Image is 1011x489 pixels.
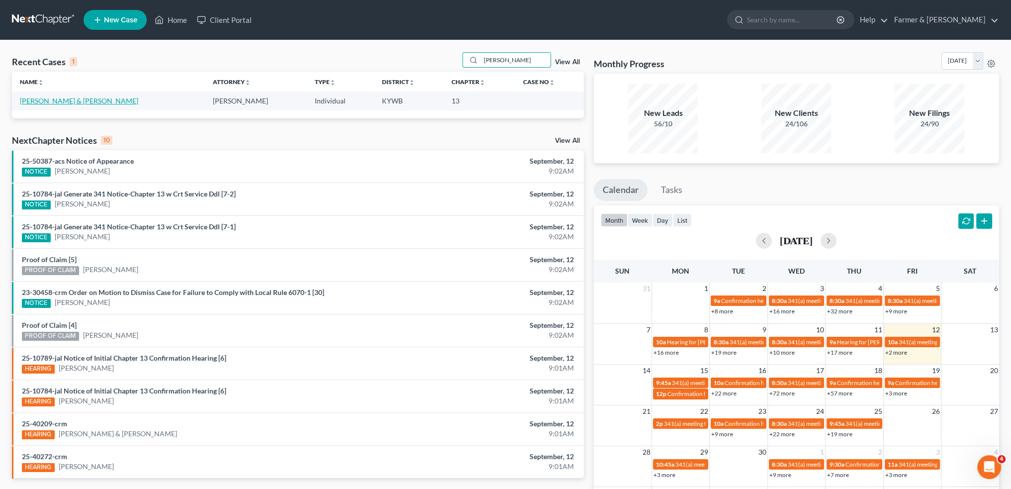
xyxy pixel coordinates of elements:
div: 9:01AM [396,396,574,406]
div: New Filings [895,107,964,119]
span: 11a [888,461,898,468]
span: Confirmation hearing for [PERSON_NAME] [845,461,958,468]
a: [PERSON_NAME] [55,166,110,176]
a: [PERSON_NAME] [55,199,110,209]
a: [PERSON_NAME] [59,363,114,373]
div: New Leads [628,107,698,119]
div: 56/10 [628,119,698,129]
div: 9:02AM [396,265,574,275]
span: 14 [642,365,651,377]
div: September, 12 [396,255,574,265]
a: [PERSON_NAME] & [PERSON_NAME] [20,97,138,105]
span: 20 [989,365,999,377]
div: 9:02AM [396,166,574,176]
span: 8:30a [772,379,787,387]
span: 10:45a [656,461,674,468]
div: 24/90 [895,119,964,129]
a: View All [555,59,580,66]
span: 12p [656,390,666,397]
div: NOTICE [22,168,51,177]
span: 9a [829,338,836,346]
span: 341(a) meeting for [PERSON_NAME] [899,338,995,346]
a: Tasks [652,179,691,201]
span: 341(a) meeting for [PERSON_NAME] [675,461,771,468]
i: unfold_more [38,80,44,86]
div: September, 12 [396,386,574,396]
div: September, 12 [396,353,574,363]
a: Proof of Claim [4] [22,321,77,329]
a: Farmer & [PERSON_NAME] [889,11,999,29]
span: 341(a) meeting for [PERSON_NAME] & [PERSON_NAME] [730,338,878,346]
div: HEARING [22,365,55,374]
div: NOTICE [22,233,51,242]
a: Attorneyunfold_more [212,78,250,86]
span: 8:30a [829,297,844,304]
span: Tue [732,267,745,275]
span: 8:30a [772,420,787,427]
a: 25-50387-acs Notice of Appearance [22,157,134,165]
a: +22 more [769,430,795,438]
span: Confirmation hearing for [PERSON_NAME] [725,420,837,427]
a: Nameunfold_more [20,78,44,86]
a: Proof of Claim [5] [22,255,77,264]
a: +10 more [769,349,795,356]
div: 1 [70,57,77,66]
div: 9:01AM [396,363,574,373]
span: 21 [642,405,651,417]
span: 8:30a [772,338,787,346]
span: 2p [656,420,663,427]
span: 341(a) meeting for [PERSON_NAME] & [PERSON_NAME] [788,379,936,387]
span: Mon [672,267,689,275]
button: list [673,213,692,227]
span: 17 [815,365,825,377]
span: 10a [714,379,724,387]
div: 9:01AM [396,462,574,472]
div: September, 12 [396,288,574,297]
button: month [601,213,628,227]
div: NOTICE [22,200,51,209]
span: 341(a) meeting for [PERSON_NAME] [788,420,884,427]
span: 22 [699,405,709,417]
a: [PERSON_NAME] & [PERSON_NAME] [59,429,177,439]
span: 4 [998,455,1006,463]
div: 24/106 [761,119,831,129]
div: 9:02AM [396,232,574,242]
input: Search by name... [747,10,838,29]
span: 2 [761,283,767,294]
span: 8:30a [772,297,787,304]
input: Search by name... [481,53,551,67]
a: +32 more [827,307,852,315]
a: +8 more [711,307,733,315]
span: 9a [888,379,894,387]
div: 9:02AM [396,330,574,340]
a: 25-10789-jal Notice of Initial Chapter 13 Confirmation Hearing [6] [22,354,226,362]
div: PROOF OF CLAIM [22,332,79,341]
td: Individual [307,92,374,110]
a: Calendar [594,179,647,201]
td: [PERSON_NAME] [204,92,306,110]
a: [PERSON_NAME] [83,265,138,275]
span: 341(a) meeting for [PERSON_NAME] [788,338,884,346]
span: 1 [703,283,709,294]
span: 341(a) meeting for [PERSON_NAME] [788,297,884,304]
a: Help [855,11,888,29]
i: unfold_more [330,80,336,86]
span: 10a [656,338,666,346]
a: Home [150,11,192,29]
span: 10a [888,338,898,346]
span: 10a [714,420,724,427]
span: Hearing for [PERSON_NAME] & [PERSON_NAME] [667,338,797,346]
span: 30 [757,446,767,458]
a: [PERSON_NAME] [59,462,114,472]
div: September, 12 [396,156,574,166]
a: +2 more [885,349,907,356]
h2: [DATE] [780,235,813,246]
div: NextChapter Notices [12,134,112,146]
span: 15 [699,365,709,377]
a: +57 more [827,390,852,397]
button: day [652,213,673,227]
span: 11 [873,324,883,336]
div: September, 12 [396,452,574,462]
a: +3 more [885,390,907,397]
span: 5 [935,283,941,294]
